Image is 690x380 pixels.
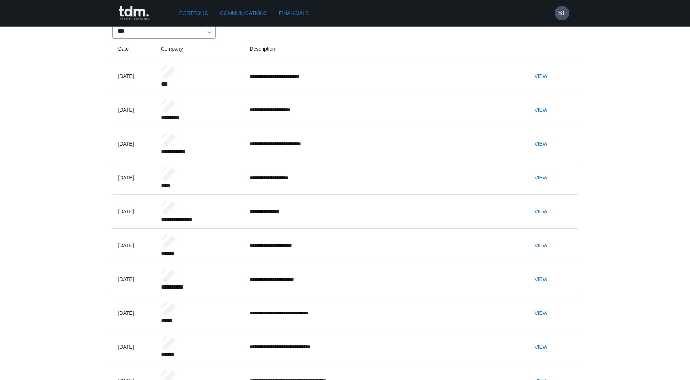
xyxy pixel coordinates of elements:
button: View [529,70,553,83]
h6: ST [558,9,565,17]
button: View [529,239,553,252]
button: View [529,171,553,185]
button: View [529,103,553,117]
button: View [529,306,553,320]
a: Financials [276,7,312,20]
td: [DATE] [112,195,155,229]
td: [DATE] [112,59,155,93]
th: Company [155,39,244,59]
a: Communications [217,7,270,20]
button: View [529,273,553,286]
button: View [529,205,553,218]
button: View [529,340,553,354]
td: [DATE] [112,161,155,195]
td: [DATE] [112,93,155,127]
td: [DATE] [112,330,155,364]
td: [DATE] [112,127,155,161]
td: [DATE] [112,296,155,330]
button: ST [555,6,569,20]
a: Portfolio [176,7,212,20]
th: Date [112,39,155,59]
button: View [529,137,553,151]
td: [DATE] [112,229,155,262]
td: [DATE] [112,262,155,296]
th: Description [244,39,523,59]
